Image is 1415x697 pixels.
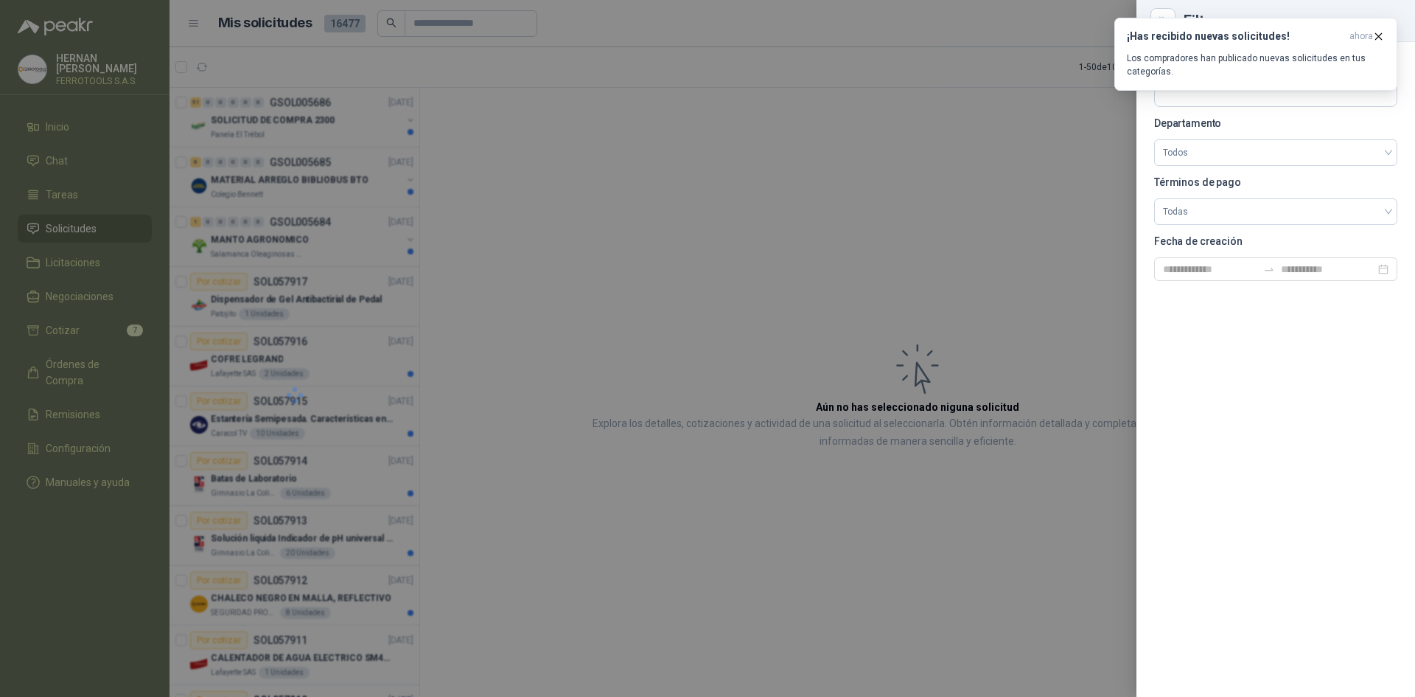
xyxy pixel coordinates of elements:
[1154,119,1397,128] p: Departamento
[1263,263,1275,275] span: to
[1263,263,1275,275] span: swap-right
[1163,142,1388,164] span: Todos
[1114,18,1397,91] button: ¡Has recibido nuevas solicitudes!ahora Los compradores han publicado nuevas solicitudes en tus ca...
[1163,201,1388,223] span: Todas
[1154,178,1397,187] p: Términos de pago
[1154,12,1172,30] button: Close
[1154,237,1397,246] p: Fecha de creación
[1127,30,1344,43] h3: ¡Has recibido nuevas solicitudes!
[1127,52,1385,78] p: Los compradores han publicado nuevas solicitudes en tus categorías.
[1349,30,1373,43] span: ahora
[1184,13,1397,28] div: Filtros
